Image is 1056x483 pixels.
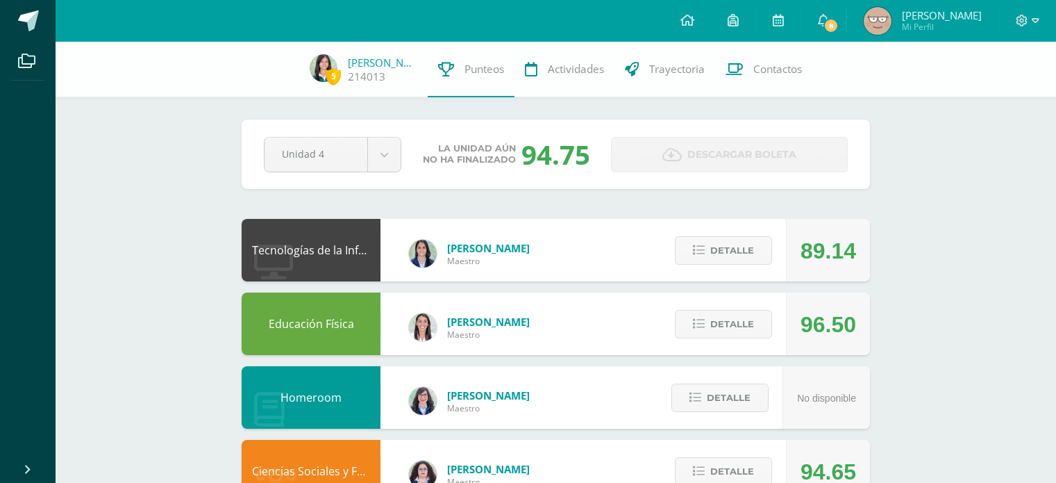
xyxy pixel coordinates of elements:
[801,293,856,356] div: 96.50
[348,69,385,84] a: 214013
[326,67,341,85] span: 5
[797,393,856,404] span: No disponible
[902,21,982,33] span: Mi Perfil
[521,136,590,172] div: 94.75
[409,240,437,268] img: 7489ccb779e23ff9f2c3e89c21f82ed0.png
[428,42,514,97] a: Punteos
[447,315,530,329] span: [PERSON_NAME]
[447,255,530,267] span: Maestro
[242,219,380,281] div: Tecnologías de la Información y Comunicación: Computación
[447,402,530,414] span: Maestro
[902,8,982,22] span: [PERSON_NAME]
[447,241,530,255] span: [PERSON_NAME]
[715,42,812,97] a: Contactos
[447,462,530,476] span: [PERSON_NAME]
[348,56,417,69] a: [PERSON_NAME]
[242,293,380,355] div: Educación Física
[649,62,705,76] span: Trayectoria
[282,138,350,170] span: Unidad 4
[464,62,504,76] span: Punteos
[242,366,380,429] div: Homeroom
[310,54,337,82] img: 4c024f6bf71d5773428a8da74324d68e.png
[823,18,839,33] span: 8
[707,385,751,411] span: Detalle
[675,236,772,265] button: Detalle
[710,238,754,263] span: Detalle
[614,42,715,97] a: Trayectoria
[687,138,796,172] span: Descargar boleta
[753,62,802,76] span: Contactos
[265,138,401,172] a: Unidad 4
[409,387,437,415] img: 01c6c64f30021d4204c203f22eb207bb.png
[671,384,769,412] button: Detalle
[675,310,772,338] button: Detalle
[409,313,437,341] img: 68dbb99899dc55733cac1a14d9d2f825.png
[423,143,516,165] span: La unidad aún no ha finalizado
[801,220,856,282] div: 89.14
[548,62,604,76] span: Actividades
[447,388,530,402] span: [PERSON_NAME]
[447,329,530,341] span: Maestro
[710,311,754,337] span: Detalle
[514,42,614,97] a: Actividades
[864,7,891,35] img: e3abb1ebbe6d3481a363f12c8e97d852.png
